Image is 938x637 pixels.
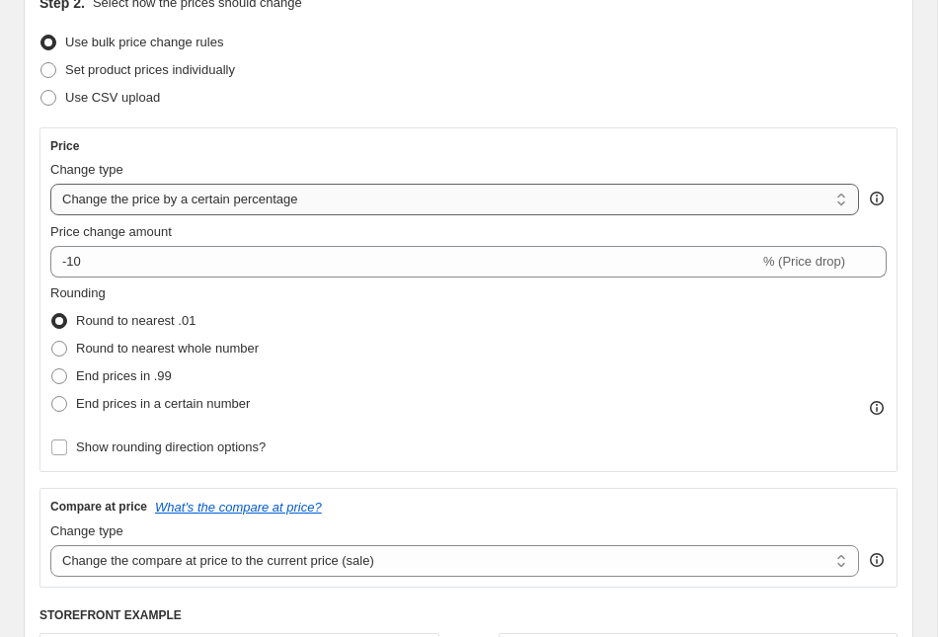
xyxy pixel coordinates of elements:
[39,607,898,623] h6: STOREFRONT EXAMPLE
[50,162,123,177] span: Change type
[50,224,172,239] span: Price change amount
[76,341,259,356] span: Round to nearest whole number
[50,523,123,538] span: Change type
[50,285,106,300] span: Rounding
[76,439,266,454] span: Show rounding direction options?
[867,550,887,570] div: help
[50,499,147,515] h3: Compare at price
[50,246,759,278] input: -15
[76,396,250,411] span: End prices in a certain number
[763,254,845,269] span: % (Price drop)
[65,62,235,77] span: Set product prices individually
[155,500,322,515] button: What's the compare at price?
[867,189,887,208] div: help
[76,368,172,383] span: End prices in .99
[65,35,223,49] span: Use bulk price change rules
[65,90,160,105] span: Use CSV upload
[76,313,195,328] span: Round to nearest .01
[50,138,79,154] h3: Price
